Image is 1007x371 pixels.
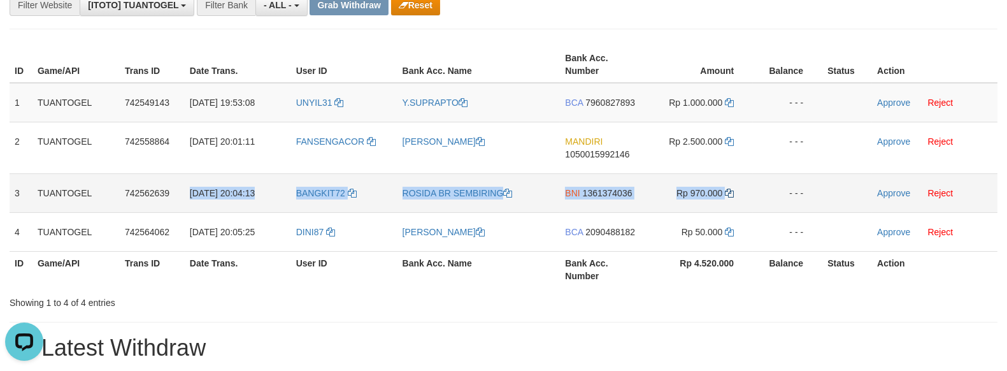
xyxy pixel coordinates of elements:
th: Status [822,251,872,287]
td: 4 [10,212,32,251]
span: 742549143 [125,98,169,108]
span: Copy 2090488182 to clipboard [585,227,635,237]
span: [DATE] 20:04:13 [190,188,255,198]
td: TUANTOGEL [32,212,120,251]
span: [DATE] 20:01:11 [190,136,255,147]
th: ID [10,47,32,83]
td: - - - [753,212,822,251]
span: [DATE] 20:05:25 [190,227,255,237]
th: Balance [753,47,822,83]
a: Approve [877,136,910,147]
th: Bank Acc. Name [397,251,561,287]
span: BANGKIT72 [296,188,345,198]
a: Copy 2500000 to clipboard [725,136,734,147]
th: User ID [291,47,397,83]
th: Trans ID [120,251,185,287]
a: UNYIL31 [296,98,344,108]
a: ROSIDA BR SEMBIRING [403,188,513,198]
h1: 15 Latest Withdraw [10,335,997,361]
span: Rp 50.000 [682,227,723,237]
th: ID [10,251,32,287]
td: - - - [753,122,822,173]
a: Copy 970000 to clipboard [725,188,734,198]
th: Trans ID [120,47,185,83]
th: Amount [648,47,753,83]
span: Copy 7960827893 to clipboard [585,98,635,108]
span: MANDIRI [565,136,603,147]
span: FANSENGACOR [296,136,364,147]
a: Approve [877,188,910,198]
a: Y.SUPRAPTO [403,98,468,108]
th: Game/API [32,251,120,287]
a: Reject [928,136,953,147]
span: 742562639 [125,188,169,198]
span: DINI87 [296,227,324,237]
a: [PERSON_NAME] [403,136,485,147]
span: Rp 970.000 [676,188,722,198]
span: 742564062 [125,227,169,237]
span: Copy 1050015992146 to clipboard [565,149,629,159]
a: DINI87 [296,227,335,237]
a: BANGKIT72 [296,188,357,198]
a: Reject [928,98,953,108]
td: - - - [753,83,822,122]
td: 3 [10,173,32,212]
th: Action [872,251,997,287]
span: [DATE] 19:53:08 [190,98,255,108]
span: UNYIL31 [296,98,332,108]
th: Balance [753,251,822,287]
th: Action [872,47,997,83]
td: 1 [10,83,32,122]
span: Rp 2.500.000 [669,136,722,147]
th: Date Trans. [185,47,291,83]
a: [PERSON_NAME] [403,227,485,237]
th: Game/API [32,47,120,83]
th: Bank Acc. Name [397,47,561,83]
a: FANSENGACOR [296,136,376,147]
td: TUANTOGEL [32,83,120,122]
th: User ID [291,251,397,287]
th: Bank Acc. Number [560,47,648,83]
td: - - - [753,173,822,212]
button: Open LiveChat chat widget [5,5,43,43]
a: Reject [928,188,953,198]
th: Rp 4.520.000 [648,251,753,287]
span: Copy 1361374036 to clipboard [583,188,632,198]
span: BCA [565,98,583,108]
div: Showing 1 to 4 of 4 entries [10,291,410,309]
a: Reject [928,227,953,237]
span: 742558864 [125,136,169,147]
th: Bank Acc. Number [560,251,648,287]
span: BCA [565,227,583,237]
span: Rp 1.000.000 [669,98,722,108]
a: Approve [877,98,910,108]
a: Copy 1000000 to clipboard [725,98,734,108]
a: Copy 50000 to clipboard [725,227,734,237]
span: BNI [565,188,580,198]
td: TUANTOGEL [32,173,120,212]
td: 2 [10,122,32,173]
td: TUANTOGEL [32,122,120,173]
a: Approve [877,227,910,237]
th: Date Trans. [185,251,291,287]
th: Status [822,47,872,83]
